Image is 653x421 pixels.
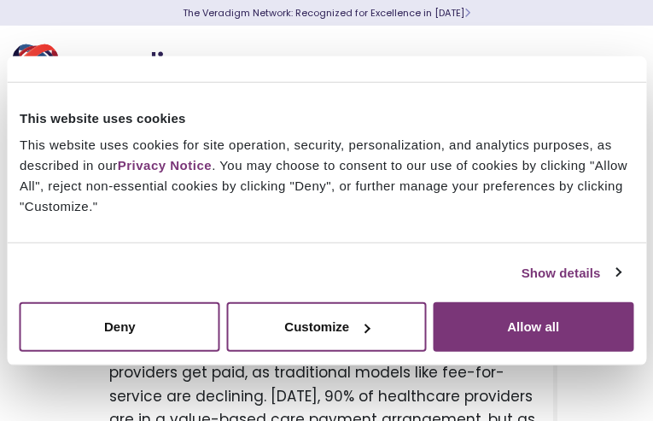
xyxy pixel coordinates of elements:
span: Learn More [464,6,470,20]
button: Customize [226,302,427,352]
button: Toggle Navigation Menu [602,44,627,89]
a: Show details [522,262,621,283]
a: The Veradigm Network: Recognized for Excellence in [DATE]Learn More [183,6,470,20]
div: This website uses cookies for site operation, security, personalization, and analytics purposes, ... [20,135,633,217]
button: Deny [20,302,220,352]
img: Veradigm logo [13,38,218,95]
button: Allow all [433,302,633,352]
div: This website uses cookies [20,108,633,128]
a: Privacy Notice [118,158,212,172]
